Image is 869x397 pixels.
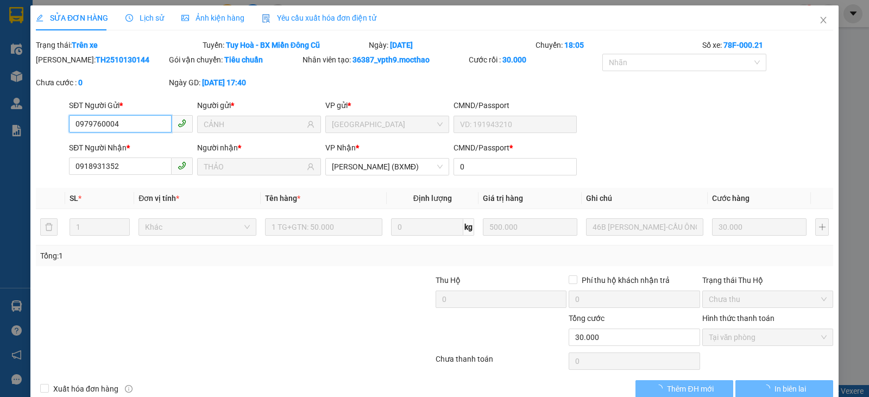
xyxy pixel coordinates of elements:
span: user [307,163,314,171]
div: Trạng thái: [35,39,201,51]
span: Tổng cước [569,314,604,323]
div: 0937650042 [9,60,96,75]
input: Tên người nhận [204,161,305,173]
div: Ngày GD: [169,77,300,89]
span: loading [655,385,667,392]
span: In biên lai [774,383,806,395]
span: Tuy Hòa [332,116,443,133]
b: 0 [78,78,83,87]
div: CMND/Passport [454,142,577,154]
label: Hình thức thanh toán [702,314,774,323]
div: Chuyến: [534,39,701,51]
span: info-circle [125,385,133,393]
span: Giá trị hàng [483,194,523,203]
div: Gói vận chuyển: [169,54,300,66]
span: Khác [145,219,249,235]
span: Định lượng [413,194,452,203]
div: Trạng thái Thu Hộ [702,274,833,286]
span: VP Nhận [325,143,356,152]
button: plus [815,218,829,236]
th: Ghi chú [582,188,708,209]
span: picture [181,14,189,22]
span: Nhận: [104,9,130,21]
div: Tuyến: [201,39,368,51]
div: Tổng: 1 [40,250,336,262]
span: kg [463,218,474,236]
span: Đơn vị tính [138,194,179,203]
span: edit [36,14,43,22]
b: [DATE] [390,41,413,49]
span: phone [178,161,186,170]
span: Ảnh kiện hàng [181,14,244,22]
div: VP gửi [325,99,449,111]
div: [PERSON_NAME]: [36,54,167,66]
b: Tuy Hoà - BX Miền Đông Cũ [226,41,320,49]
button: delete [40,218,58,236]
input: 0 [712,218,807,236]
input: Ghi Chú [586,218,703,236]
img: icon [262,14,270,23]
div: [GEOGRAPHIC_DATA] [104,9,214,34]
span: user [307,121,314,128]
b: TH2510130144 [96,55,149,64]
b: Trên xe [72,41,98,49]
div: SĐT Người Gửi [69,99,193,111]
span: loading [763,385,774,392]
span: Cước hàng [712,194,750,203]
div: TRÍ [9,47,96,60]
span: Lịch sử [125,14,164,22]
div: Người gửi [197,99,321,111]
b: 78F-000.21 [723,41,763,49]
input: Tên người gửi [204,118,305,130]
div: Cước rồi : [469,54,600,66]
div: [PERSON_NAME] (BXMT) [9,9,96,47]
b: [DATE] 17:40 [202,78,246,87]
div: Số xe: [701,39,834,51]
span: Yêu cầu xuất hóa đơn điện tử [262,14,376,22]
input: VD: 191943210 [454,116,577,133]
span: SL [70,194,78,203]
div: 0931984613 [104,47,214,62]
div: CMND/Passport [454,99,577,111]
span: Gửi: [9,9,26,21]
span: Hồ Chí Minh (BXMĐ) [332,159,443,175]
span: clock-circle [125,14,133,22]
b: 30.000 [502,55,526,64]
span: Thêm ĐH mới [667,383,713,395]
span: Chưa thu [709,291,827,307]
div: 0 [104,62,214,75]
span: close [819,16,828,24]
div: Tịnh [104,34,214,47]
div: Chưa cước : [36,77,167,89]
span: Tên hàng [265,194,300,203]
b: 18:05 [564,41,584,49]
div: Người nhận [197,142,321,154]
span: Xuất hóa đơn hàng [49,383,123,395]
span: Phí thu hộ khách nhận trả [577,274,674,286]
button: Close [808,5,839,36]
input: 0 [483,218,577,236]
span: phone [178,119,186,128]
b: 36387_vpth9.mocthao [352,55,430,64]
input: VD: Bàn, Ghế [265,218,382,236]
span: Tại văn phòng [709,329,827,345]
div: SĐT Người Nhận [69,142,193,154]
div: Nhân viên tạo: [303,54,467,66]
span: SỬA ĐƠN HÀNG [36,14,108,22]
span: Thu Hộ [436,276,461,285]
div: Chưa thanh toán [434,353,568,372]
b: Tiêu chuẩn [224,55,263,64]
div: Ngày: [368,39,534,51]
